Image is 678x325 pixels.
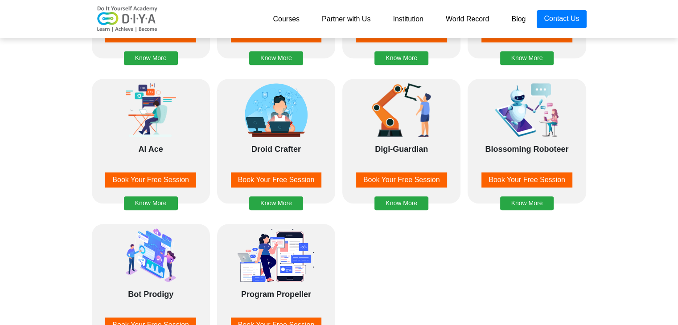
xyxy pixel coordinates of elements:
a: Book Your Free Session [347,172,456,187]
div: Program Propeller [222,288,331,311]
img: logo-v2.png [92,6,163,32]
a: Know More [500,189,554,196]
button: Book Your Free Session [356,172,447,187]
a: Know More [249,44,303,51]
button: Know More [124,51,178,65]
a: Partner with Us [311,10,382,28]
button: Book Your Free Session [231,172,322,187]
div: Droid Crafter [222,143,331,166]
a: Blog [500,10,537,28]
a: World Record [435,10,501,28]
a: Book Your Free Session [96,172,205,187]
a: Courses [262,10,311,28]
button: Book Your Free Session [481,172,572,187]
a: Know More [249,189,303,196]
div: Digi-Guardian [347,143,456,166]
a: Know More [374,189,428,196]
a: Know More [374,44,428,51]
button: Know More [374,51,428,65]
div: AI Ace [96,143,205,166]
div: Blossoming Roboteer [472,143,581,166]
a: Contact Us [537,10,586,28]
button: Know More [249,51,303,65]
a: Institution [382,10,434,28]
button: Know More [249,196,303,210]
button: Know More [124,196,178,210]
a: Book Your Free Session [472,172,581,187]
a: Know More [124,189,178,196]
a: Book Your Free Session [222,172,331,187]
button: Know More [500,196,554,210]
button: Know More [500,51,554,65]
div: Bot Prodigy [96,288,205,311]
a: Know More [500,44,554,51]
a: Know More [124,44,178,51]
button: Book Your Free Session [105,172,196,187]
button: Know More [374,196,428,210]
